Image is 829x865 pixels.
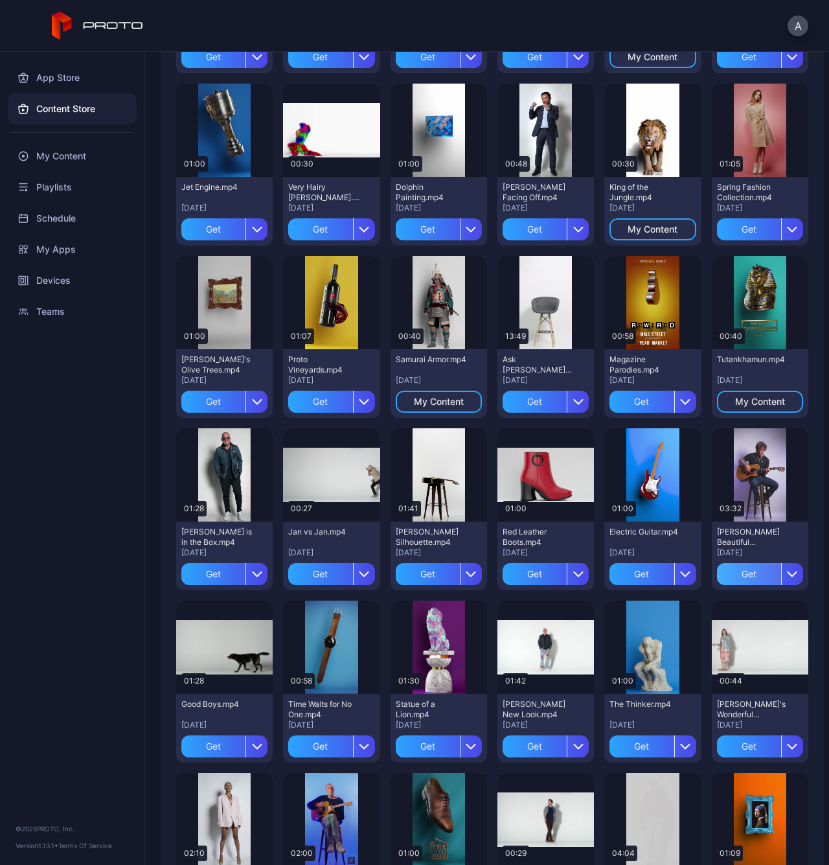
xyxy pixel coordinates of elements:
a: Terms Of Service [58,842,112,849]
a: App Store [8,62,137,93]
div: Dolphin Painting.mp4 [396,182,467,203]
button: Get [503,735,589,757]
div: My Content [414,397,464,407]
div: [DATE] [181,375,267,386]
a: Content Store [8,93,137,124]
div: [DATE] [609,548,696,558]
button: Get [717,735,803,757]
div: Get [503,391,567,413]
div: Magazine Parodies.mp4 [609,354,681,375]
button: Get [288,391,374,413]
button: Get [181,218,267,240]
button: Get [609,391,696,413]
div: Get [396,218,460,240]
div: [DATE] [503,548,589,558]
div: Spring Fashion Collection.mp4 [717,182,788,203]
div: [DATE] [609,203,696,213]
a: Playlists [8,172,137,203]
div: [DATE] [396,720,482,730]
div: My Content [628,52,677,62]
div: Time Waits for No One.mp4 [288,699,359,720]
a: My Apps [8,234,137,265]
div: Get [181,46,245,68]
span: Version 1.13.1 • [16,842,58,849]
div: Manny Pacquiao Facing Off.mp4 [503,182,574,203]
a: Schedule [8,203,137,234]
div: [DATE] [181,720,267,730]
div: The Thinker.mp4 [609,699,681,709]
div: Get [609,735,674,757]
div: Tutankhamun.mp4 [717,354,788,365]
button: Get [717,563,803,585]
div: [DATE] [396,548,482,558]
div: Samurai Armor.mp4 [396,354,467,365]
button: Get [503,218,589,240]
div: Get [717,218,781,240]
button: Get [288,218,374,240]
button: Get [717,46,803,68]
div: Get [396,46,460,68]
button: Get [288,563,374,585]
div: Get [717,563,781,585]
button: A [788,16,808,36]
div: Van Gogh's Olive Trees.mp4 [181,354,253,375]
button: My Content [609,46,696,68]
div: [DATE] [717,548,803,558]
button: Get [181,46,267,68]
div: Very Hairy Jerry.mp4 [288,182,359,203]
div: Get [288,46,352,68]
div: Get [288,563,352,585]
div: © 2025 PROTO, Inc. [16,824,129,834]
button: Get [181,735,267,757]
button: Get [609,735,696,757]
div: [DATE] [717,203,803,213]
div: [DATE] [181,203,267,213]
div: Red Leather Boots.mp4 [503,527,574,548]
div: [DATE] [288,203,374,213]
button: Get [181,391,267,413]
button: My Content [396,391,482,413]
a: My Content [8,141,137,172]
div: [DATE] [288,548,374,558]
div: Good Boys.mp4 [181,699,253,709]
div: Statue of a Lion.mp4 [396,699,467,720]
button: My Content [717,391,803,413]
button: Get [396,735,482,757]
a: Teams [8,296,137,327]
div: [DATE] [717,720,803,730]
button: Get [396,563,482,585]
div: [DATE] [288,375,374,386]
div: [DATE] [503,203,589,213]
div: [DATE] [288,720,374,730]
div: [DATE] [609,375,696,386]
div: Get [396,735,460,757]
div: Howie Mandel is in the Box.mp4 [181,527,253,548]
button: Get [503,391,589,413]
button: Get [288,46,374,68]
button: Get [717,218,803,240]
div: My Content [735,397,785,407]
div: Jan vs Jan.mp4 [288,527,359,537]
div: Get [288,218,352,240]
button: My Content [609,218,696,240]
div: [DATE] [717,375,803,386]
div: Get [503,46,567,68]
div: Get [503,563,567,585]
div: Ask Tim Draper Anything.mp4 [503,354,574,375]
div: Get [609,563,674,585]
div: My Content [628,224,677,235]
div: Get [181,218,245,240]
a: Devices [8,265,137,296]
div: Proto Vineyards.mp4 [288,354,359,375]
button: Get [503,563,589,585]
div: Electric Guitar.mp4 [609,527,681,537]
div: Howie Mandel's New Look.mp4 [503,699,574,720]
div: Get [717,46,781,68]
button: Get [503,46,589,68]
